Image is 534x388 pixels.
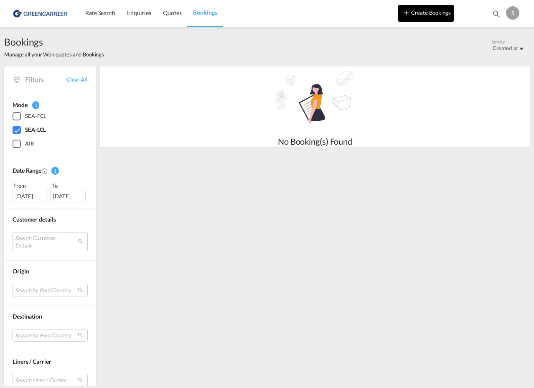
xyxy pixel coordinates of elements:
[13,181,88,202] span: From To [DATE][DATE]
[66,76,88,83] a: Clear All
[163,9,181,16] span: Quotes
[4,51,104,58] span: Manage all your Won quotes and Bookings
[25,112,46,120] div: SEA-FCL
[492,9,501,18] md-icon: icon-magnify
[193,9,217,16] span: Bookings
[41,168,48,174] md-icon: Created On
[13,215,88,224] div: Customer details
[492,39,505,45] span: Sort by
[13,112,88,120] md-checkbox: SEA-FCL
[13,140,88,148] md-checkbox: AIR
[85,9,115,16] span: Rate Search
[13,4,69,23] img: 1378a7308afe11ef83610d9e779c6b34.png
[13,126,88,134] md-checkbox: SEA-LCL
[506,6,519,20] div: S
[50,190,86,202] div: [DATE]
[13,216,56,223] span: Customer details
[252,66,378,135] md-icon: assets/icons/custom/empty_shipments.svg
[13,101,28,108] span: Mode
[51,181,88,190] div: To
[13,267,88,276] div: Origin
[51,167,59,175] span: 1
[493,45,518,51] div: Created at
[127,9,151,16] span: Enquiries
[32,101,40,109] span: 1
[398,5,454,22] button: icon-plus 400-fgCreate Bookings
[252,135,378,147] div: No Booking(s) Found
[13,167,41,174] span: Date Range
[13,268,29,275] span: Origin
[13,357,88,366] div: Liners / Carrier
[25,75,66,84] span: Filters
[13,313,42,320] span: Destination
[13,181,49,190] div: From
[25,126,46,134] div: SEA-LCL
[13,190,48,202] div: [DATE]
[13,312,88,321] div: Destination
[25,140,34,148] div: AIR
[13,358,51,365] span: Liners / Carrier
[4,35,104,48] span: Bookings
[401,8,411,18] md-icon: icon-plus 400-fg
[492,9,501,22] div: icon-magnify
